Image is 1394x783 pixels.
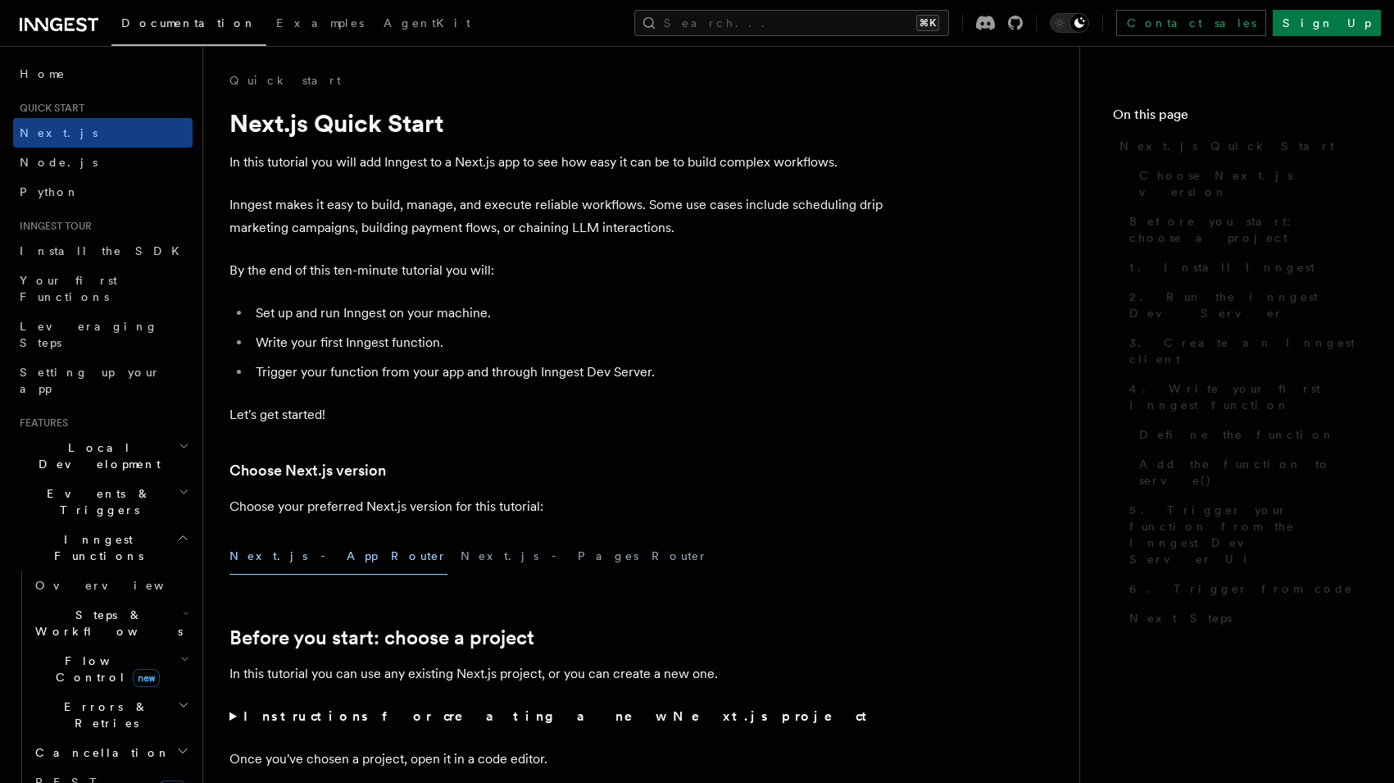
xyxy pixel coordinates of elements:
[29,571,193,600] a: Overview
[384,16,470,30] span: AgentKit
[1050,13,1089,33] button: Toggle dark mode
[29,646,193,692] button: Flow Controlnew
[229,403,885,426] p: Let's get started!
[374,5,480,44] a: AgentKit
[1129,502,1361,567] span: 5. Trigger your function from the Inngest Dev Server UI
[229,748,885,771] p: Once you've chosen a project, open it in a code editor.
[229,108,885,138] h1: Next.js Quick Start
[1123,328,1361,374] a: 3. Create an Inngest client
[1129,610,1232,626] span: Next Steps
[1123,282,1361,328] a: 2. Run the Inngest Dev Server
[20,320,158,349] span: Leveraging Steps
[1139,456,1361,489] span: Add the function to serve()
[29,738,193,767] button: Cancellation
[20,126,98,139] span: Next.js
[229,459,386,482] a: Choose Next.js version
[1113,131,1361,161] a: Next.js Quick Start
[229,72,341,89] a: Quick start
[13,525,193,571] button: Inngest Functions
[13,59,193,89] a: Home
[251,331,885,354] li: Write your first Inngest function.
[634,10,949,36] button: Search...⌘K
[20,366,161,395] span: Setting up your app
[1129,289,1361,321] span: 2. Run the Inngest Dev Server
[229,193,885,239] p: Inngest makes it easy to build, manage, and execute reliable workflows. Some use cases include sc...
[13,177,193,207] a: Python
[1123,574,1361,603] a: 6. Trigger from code
[1129,335,1361,367] span: 3. Create an Inngest client
[20,185,79,198] span: Python
[251,361,885,384] li: Trigger your function from your app and through Inngest Dev Server.
[266,5,374,44] a: Examples
[243,708,874,724] strong: Instructions for creating a new Next.js project
[29,744,170,761] span: Cancellation
[13,118,193,148] a: Next.js
[20,244,189,257] span: Install the SDK
[1133,449,1361,495] a: Add the function to serve()
[29,699,178,731] span: Errors & Retries
[251,302,885,325] li: Set up and run Inngest on your machine.
[229,538,447,575] button: Next.js - App Router
[1123,207,1361,253] a: Before you start: choose a project
[35,579,204,592] span: Overview
[13,485,179,518] span: Events & Triggers
[13,433,193,479] button: Local Development
[133,669,160,687] span: new
[13,266,193,312] a: Your first Functions
[29,600,193,646] button: Steps & Workflows
[1129,259,1315,275] span: 1. Install Inngest
[13,417,68,430] span: Features
[29,692,193,738] button: Errors & Retries
[276,16,364,30] span: Examples
[13,479,193,525] button: Events & Triggers
[229,705,885,728] summary: Instructions for creating a new Next.js project
[1119,138,1334,154] span: Next.js Quick Start
[1133,420,1361,449] a: Define the function
[13,220,92,233] span: Inngest tour
[13,531,177,564] span: Inngest Functions
[229,151,885,174] p: In this tutorial you will add Inngest to a Next.js app to see how easy it can be to build complex...
[13,312,193,357] a: Leveraging Steps
[13,102,84,115] span: Quick start
[1273,10,1381,36] a: Sign Up
[121,16,257,30] span: Documentation
[229,662,885,685] p: In this tutorial you can use any existing Next.js project, or you can create a new one.
[1139,426,1335,443] span: Define the function
[29,607,183,640] span: Steps & Workflows
[13,236,193,266] a: Install the SDK
[1129,213,1361,246] span: Before you start: choose a project
[20,274,117,303] span: Your first Functions
[20,66,66,82] span: Home
[1139,167,1361,200] span: Choose Next.js version
[13,148,193,177] a: Node.js
[1129,380,1361,413] span: 4. Write your first Inngest function
[229,495,885,518] p: Choose your preferred Next.js version for this tutorial:
[13,439,179,472] span: Local Development
[111,5,266,46] a: Documentation
[916,15,939,31] kbd: ⌘K
[461,538,708,575] button: Next.js - Pages Router
[1123,374,1361,420] a: 4. Write your first Inngest function
[20,156,98,169] span: Node.js
[229,626,534,649] a: Before you start: choose a project
[13,357,193,403] a: Setting up your app
[29,653,180,685] span: Flow Control
[1116,10,1266,36] a: Contact sales
[229,259,885,282] p: By the end of this ten-minute tutorial you will:
[1123,495,1361,574] a: 5. Trigger your function from the Inngest Dev Server UI
[1123,603,1361,633] a: Next Steps
[1133,161,1361,207] a: Choose Next.js version
[1129,580,1353,597] span: 6. Trigger from code
[1123,253,1361,282] a: 1. Install Inngest
[1113,105,1361,131] h4: On this page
